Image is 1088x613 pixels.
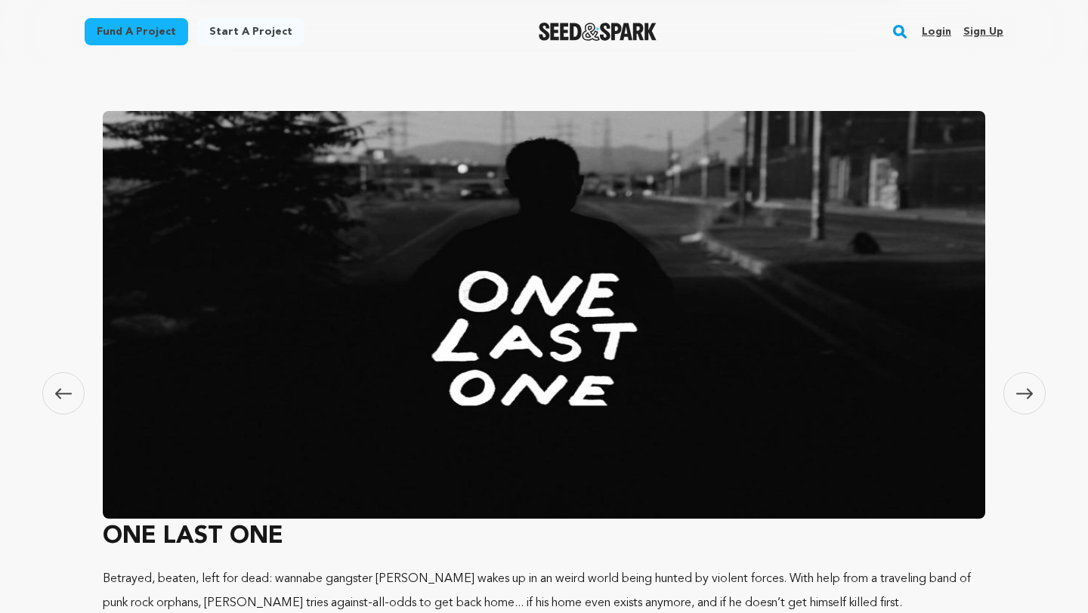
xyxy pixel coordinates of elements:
h3: ONE LAST ONE [103,519,985,555]
a: Sign up [963,20,1003,44]
img: Seed&Spark Logo Dark Mode [539,23,657,41]
a: Seed&Spark Homepage [539,23,657,41]
img: ONE LAST ONE [103,111,985,519]
a: Fund a project [85,18,188,45]
a: Login [922,20,951,44]
a: Start a project [197,18,304,45]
